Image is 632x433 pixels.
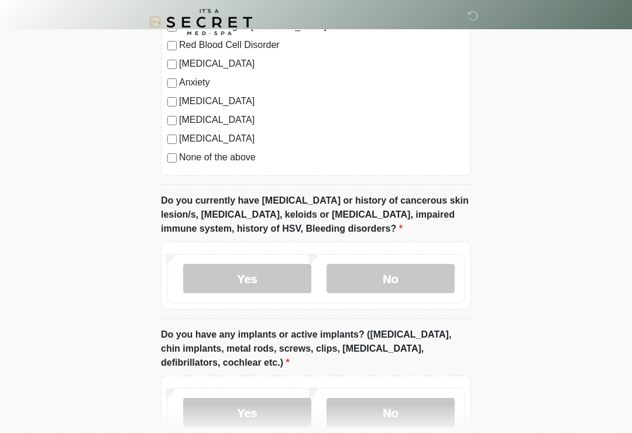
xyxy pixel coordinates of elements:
input: [MEDICAL_DATA] [167,97,177,106]
input: Red Blood Cell Disorder [167,41,177,50]
label: [MEDICAL_DATA] [179,57,465,71]
img: It's A Secret Med Spa Logo [149,9,252,35]
label: No [327,264,455,293]
label: [MEDICAL_DATA] [179,132,465,146]
input: [MEDICAL_DATA] [167,116,177,125]
label: [MEDICAL_DATA] [179,113,465,127]
input: [MEDICAL_DATA] [167,60,177,69]
label: None of the above [179,150,465,164]
label: Anxiety [179,75,465,90]
label: Do you currently have [MEDICAL_DATA] or history of cancerous skin lesion/s, [MEDICAL_DATA], keloi... [161,194,471,236]
input: Anxiety [167,78,177,88]
input: [MEDICAL_DATA] [167,135,177,144]
label: No [327,398,455,427]
label: Red Blood Cell Disorder [179,38,465,52]
label: Do you have any implants or active implants? ([MEDICAL_DATA], chin implants, metal rods, screws, ... [161,328,471,370]
label: Yes [183,264,311,293]
input: None of the above [167,153,177,163]
label: Yes [183,398,311,427]
label: [MEDICAL_DATA] [179,94,465,108]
